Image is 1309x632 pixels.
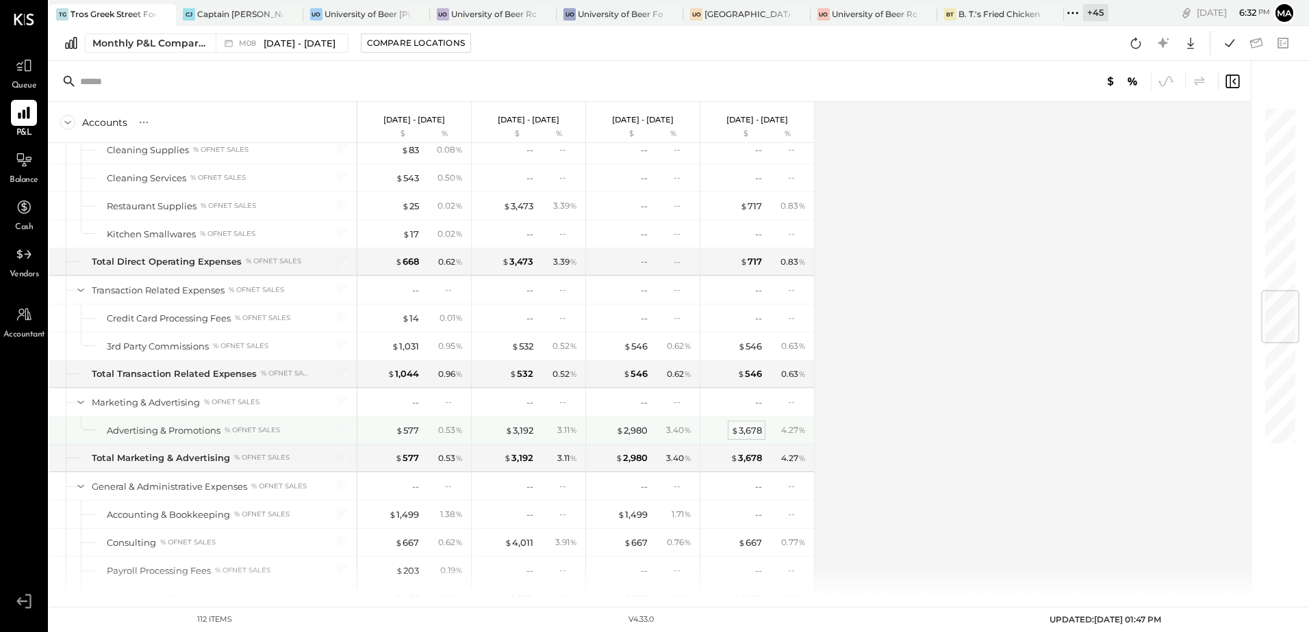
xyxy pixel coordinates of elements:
div: 4.27 [781,424,806,436]
div: 5.93 [439,592,463,605]
div: -- [755,564,762,577]
div: -- [755,284,762,297]
div: 0.83 [780,256,806,268]
span: $ [740,200,748,211]
span: % [570,592,577,603]
div: copy link [1180,5,1193,20]
div: CJ [183,8,195,21]
div: 3.40 [666,424,691,436]
div: % of NET SALES [195,594,251,603]
span: % [455,144,463,155]
div: + 45 [1083,4,1108,21]
div: -- [526,312,533,325]
div: -- [755,480,762,493]
div: Accounting & Bookkeeping [107,508,230,521]
span: $ [624,537,631,548]
div: 0.62 [438,536,463,549]
span: % [570,536,577,547]
div: 1.71 [672,508,691,521]
div: % of NET SALES [229,285,284,295]
span: M08 [239,40,260,47]
div: -- [674,172,691,183]
div: -- [674,200,691,211]
div: -- [788,564,806,576]
div: 3,678 [731,424,762,437]
div: 2,980 [616,424,648,437]
div: -- [788,480,806,492]
div: 577 [395,451,419,464]
div: 532 [509,367,533,380]
span: % [455,340,463,351]
div: 0.01 [440,312,463,324]
div: 0.62 [667,340,691,352]
div: -- [788,508,806,520]
span: $ [618,509,625,520]
div: % of NET SALES [225,425,280,435]
div: Captain [PERSON_NAME]'s Eufaula [197,8,282,20]
div: 1.38 [440,508,463,521]
div: % [651,129,696,140]
div: 0.53 [438,452,463,464]
div: Cleaning Services [107,172,186,185]
div: Monthly P&L Comparison [92,36,207,50]
div: 0.63 [781,340,806,352]
div: % of NET SALES [261,369,311,378]
div: $ [364,129,419,140]
span: % [798,256,806,267]
span: % [798,368,806,379]
div: 3,473 [502,255,533,268]
span: $ [623,368,631,379]
div: Compare Locations [367,37,465,49]
div: B. T.'s Fried Chicken [958,8,1040,20]
div: 5,368 [618,592,648,605]
div: 546 [624,340,648,353]
div: 0.02 [437,228,463,240]
span: $ [502,256,509,267]
span: % [570,340,577,351]
div: 112 items [197,614,232,625]
div: % [422,129,467,140]
div: -- [641,564,648,577]
div: Consulting [107,536,156,549]
span: % [798,452,806,463]
span: % [798,340,806,351]
span: Vendors [10,269,39,281]
div: 3.91 [555,536,577,549]
div: -- [755,396,762,409]
div: -- [788,312,806,324]
div: 6.13 [670,592,691,605]
span: % [684,508,691,519]
div: 667 [738,536,762,549]
span: % [455,564,463,575]
span: % [455,200,463,211]
div: 3.39 [553,256,577,268]
div: 5.69 [553,592,577,605]
div: Total Direct Operating Expenses [92,255,242,268]
div: 2,980 [615,451,648,464]
div: 5,829 [503,592,533,605]
div: 1,044 [387,367,419,380]
div: -- [641,200,648,213]
div: [GEOGRAPHIC_DATA] [704,8,789,20]
div: -- [674,144,691,155]
span: $ [740,256,748,267]
div: Advertising & Promotions [107,424,220,437]
div: 532 [511,340,533,353]
div: -- [641,480,648,493]
span: $ [402,200,409,211]
div: 6,422 [388,592,419,605]
span: Cash [15,222,33,234]
div: -- [559,228,577,239]
span: % [455,424,463,435]
span: % [570,424,577,435]
a: Balance [1,147,47,187]
div: -- [674,396,691,408]
div: -- [641,396,648,409]
span: % [455,228,463,239]
div: % of NET SALES [201,201,256,211]
div: % of NET SALES [190,173,246,183]
div: 717 [740,200,762,213]
div: 3.11 [557,452,577,464]
div: -- [412,480,419,493]
div: 667 [395,536,419,549]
